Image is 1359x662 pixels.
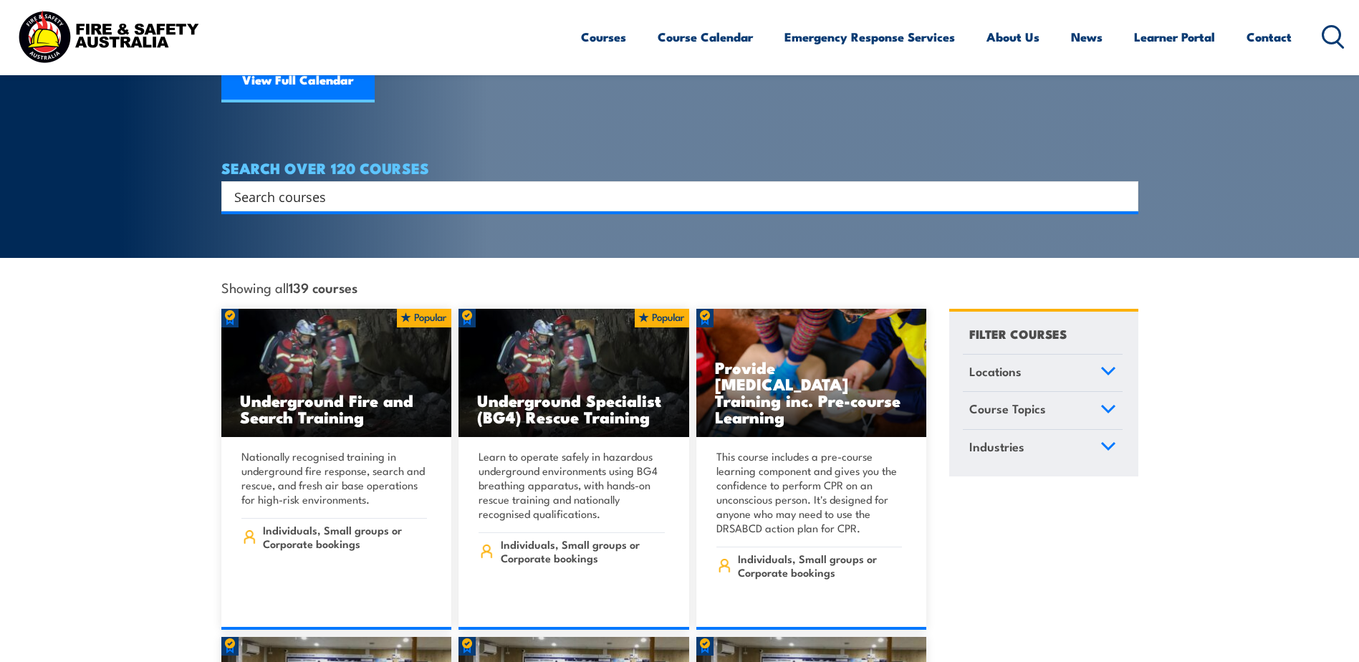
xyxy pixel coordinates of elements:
input: Search input [234,186,1107,207]
span: Individuals, Small groups or Corporate bookings [738,552,902,579]
a: Contact [1247,18,1292,56]
a: Industries [963,430,1123,467]
span: Industries [969,437,1024,456]
a: About Us [986,18,1039,56]
a: Course Calendar [658,18,753,56]
a: Emergency Response Services [784,18,955,56]
a: News [1071,18,1103,56]
button: Search magnifier button [1113,186,1133,206]
a: Courses [581,18,626,56]
h3: Underground Specialist (BG4) Rescue Training [477,392,671,425]
h4: FILTER COURSES [969,324,1067,343]
img: Underground mine rescue [458,309,689,438]
span: Individuals, Small groups or Corporate bookings [263,523,427,550]
a: Underground Fire and Search Training [221,309,452,438]
span: Showing all [221,279,357,294]
span: Locations [969,362,1022,381]
span: Course Topics [969,399,1046,418]
a: View Full Calendar [221,59,375,102]
h3: Underground Fire and Search Training [240,392,433,425]
a: Course Topics [963,392,1123,429]
img: Low Voltage Rescue and Provide CPR [696,309,927,438]
a: Underground Specialist (BG4) Rescue Training [458,309,689,438]
p: Nationally recognised training in underground fire response, search and rescue, and fresh air bas... [241,449,428,507]
span: Individuals, Small groups or Corporate bookings [501,537,665,565]
form: Search form [237,186,1110,206]
p: Learn to operate safely in hazardous underground environments using BG4 breathing apparatus, with... [479,449,665,521]
a: Provide [MEDICAL_DATA] Training inc. Pre-course Learning [696,309,927,438]
p: This course includes a pre-course learning component and gives you the confidence to perform CPR ... [716,449,903,535]
h3: Provide [MEDICAL_DATA] Training inc. Pre-course Learning [715,359,908,425]
a: Locations [963,355,1123,392]
img: Underground mine rescue [221,309,452,438]
strong: 139 courses [289,277,357,297]
h4: SEARCH OVER 120 COURSES [221,160,1138,176]
a: Learner Portal [1134,18,1215,56]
